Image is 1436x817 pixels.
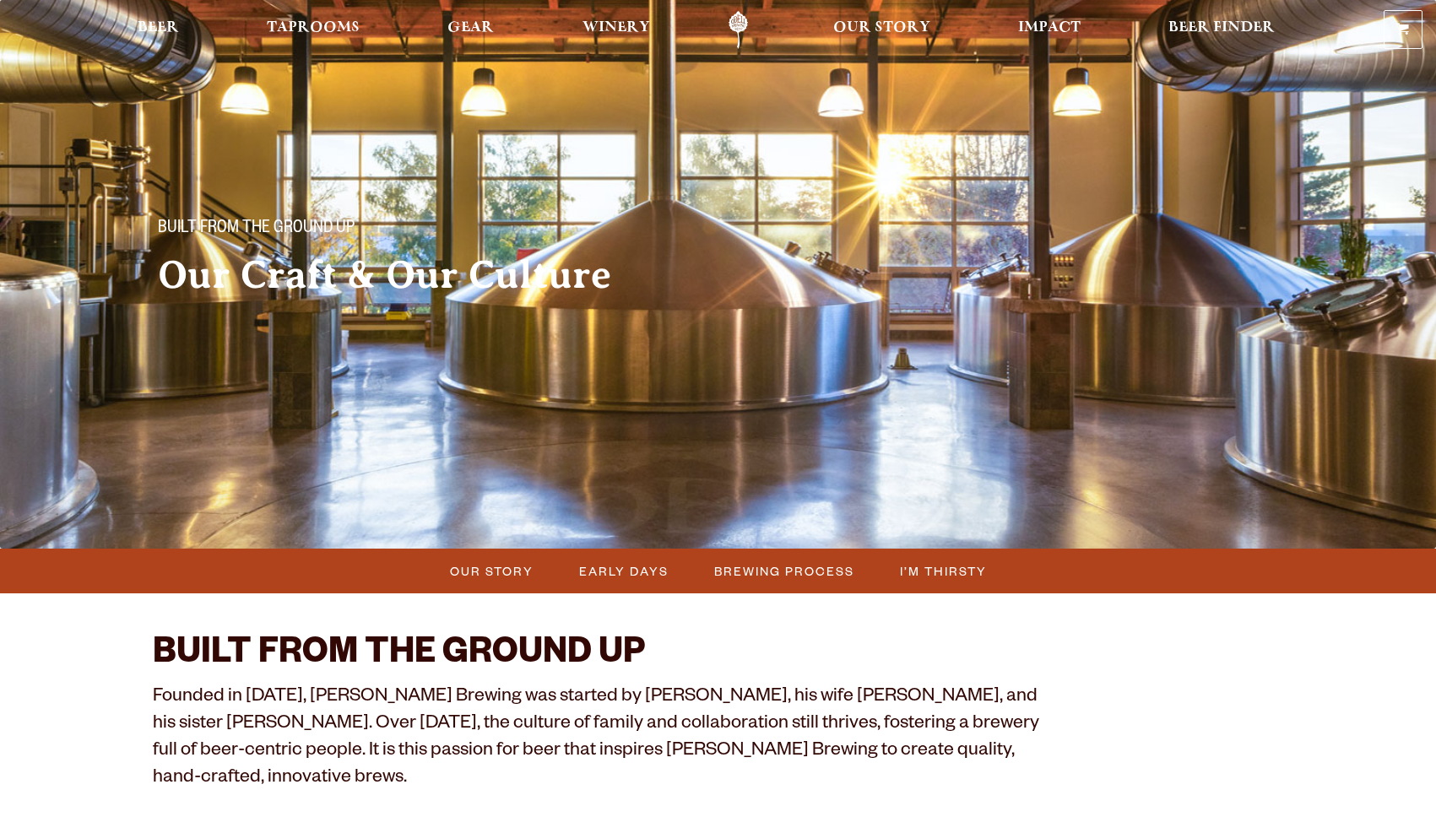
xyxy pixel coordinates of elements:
[441,559,543,583] a: Our Story
[891,559,996,583] a: I’m Thirsty
[1018,21,1081,35] span: Impact
[715,559,855,583] span: Brewing Process
[153,685,1044,793] p: Founded in [DATE], [PERSON_NAME] Brewing was started by [PERSON_NAME], his wife [PERSON_NAME], an...
[138,21,179,35] span: Beer
[153,636,1044,676] h2: BUILT FROM THE GROUND UP
[436,11,505,49] a: Gear
[1157,11,1286,49] a: Beer Finder
[127,11,190,49] a: Beer
[572,11,661,49] a: Winery
[583,21,650,35] span: Winery
[267,21,360,35] span: Taprooms
[833,21,930,35] span: Our Story
[1168,21,1275,35] span: Beer Finder
[822,11,941,49] a: Our Story
[158,219,355,241] span: Built From The Ground Up
[901,559,988,583] span: I’m Thirsty
[447,21,494,35] span: Gear
[256,11,371,49] a: Taprooms
[1007,11,1092,49] a: Impact
[570,559,678,583] a: Early Days
[451,559,534,583] span: Our Story
[707,11,770,49] a: Odell Home
[705,559,864,583] a: Brewing Process
[158,254,685,296] h2: Our Craft & Our Culture
[580,559,669,583] span: Early Days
